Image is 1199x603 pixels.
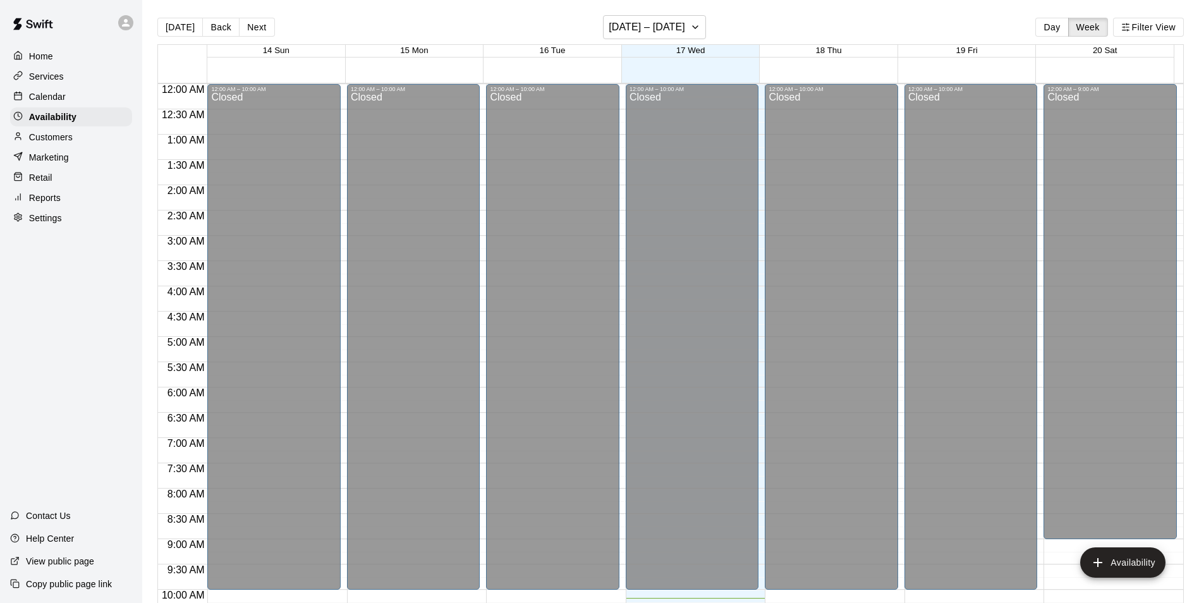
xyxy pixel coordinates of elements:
[630,86,755,92] div: 12:00 AM – 10:00 AM
[486,84,619,590] div: 12:00 AM – 10:00 AM: Closed
[29,90,66,103] p: Calendar
[157,18,203,37] button: [DATE]
[626,84,759,590] div: 12:00 AM – 10:00 AM: Closed
[159,590,208,600] span: 10:00 AM
[29,50,53,63] p: Home
[10,188,132,207] a: Reports
[202,18,240,37] button: Back
[164,337,208,348] span: 5:00 AM
[815,46,841,55] button: 18 Thu
[676,46,705,55] button: 17 Wed
[164,286,208,297] span: 4:00 AM
[351,92,477,594] div: Closed
[29,192,61,204] p: Reports
[10,47,132,66] a: Home
[769,86,894,92] div: 12:00 AM – 10:00 AM
[1080,547,1166,578] button: add
[1068,18,1108,37] button: Week
[908,86,1034,92] div: 12:00 AM – 10:00 AM
[164,185,208,196] span: 2:00 AM
[211,86,337,92] div: 12:00 AM – 10:00 AM
[29,212,62,224] p: Settings
[769,92,894,594] div: Closed
[1044,84,1177,539] div: 12:00 AM – 9:00 AM: Closed
[164,312,208,322] span: 4:30 AM
[164,438,208,449] span: 7:00 AM
[10,209,132,228] a: Settings
[490,86,616,92] div: 12:00 AM – 10:00 AM
[159,84,208,95] span: 12:00 AM
[1047,92,1173,544] div: Closed
[26,578,112,590] p: Copy public page link
[164,413,208,423] span: 6:30 AM
[164,362,208,373] span: 5:30 AM
[1093,46,1117,55] button: 20 Sat
[956,46,978,55] button: 19 Fri
[29,151,69,164] p: Marketing
[164,160,208,171] span: 1:30 AM
[164,387,208,398] span: 6:00 AM
[347,84,480,590] div: 12:00 AM – 10:00 AM: Closed
[630,92,755,594] div: Closed
[10,128,132,147] a: Customers
[10,87,132,106] a: Calendar
[29,111,76,123] p: Availability
[10,67,132,86] a: Services
[239,18,274,37] button: Next
[159,109,208,120] span: 12:30 AM
[263,46,289,55] button: 14 Sun
[164,210,208,221] span: 2:30 AM
[164,135,208,145] span: 1:00 AM
[765,84,898,590] div: 12:00 AM – 10:00 AM: Closed
[29,131,73,143] p: Customers
[164,489,208,499] span: 8:00 AM
[904,84,1038,590] div: 12:00 AM – 10:00 AM: Closed
[400,46,428,55] button: 15 Mon
[10,168,132,187] a: Retail
[164,539,208,550] span: 9:00 AM
[1035,18,1068,37] button: Day
[26,532,74,545] p: Help Center
[29,171,52,184] p: Retail
[164,236,208,247] span: 3:00 AM
[164,564,208,575] span: 9:30 AM
[603,15,706,39] button: [DATE] – [DATE]
[1047,86,1173,92] div: 12:00 AM – 9:00 AM
[10,148,132,167] a: Marketing
[490,92,616,594] div: Closed
[10,107,132,126] a: Availability
[211,92,337,594] div: Closed
[26,555,94,568] p: View public page
[164,261,208,272] span: 3:30 AM
[1113,18,1184,37] button: Filter View
[207,84,341,590] div: 12:00 AM – 10:00 AM: Closed
[29,70,64,83] p: Services
[609,18,685,36] h6: [DATE] – [DATE]
[351,86,477,92] div: 12:00 AM – 10:00 AM
[164,514,208,525] span: 8:30 AM
[26,509,71,522] p: Contact Us
[164,463,208,474] span: 7:30 AM
[908,92,1034,594] div: Closed
[540,46,566,55] button: 16 Tue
